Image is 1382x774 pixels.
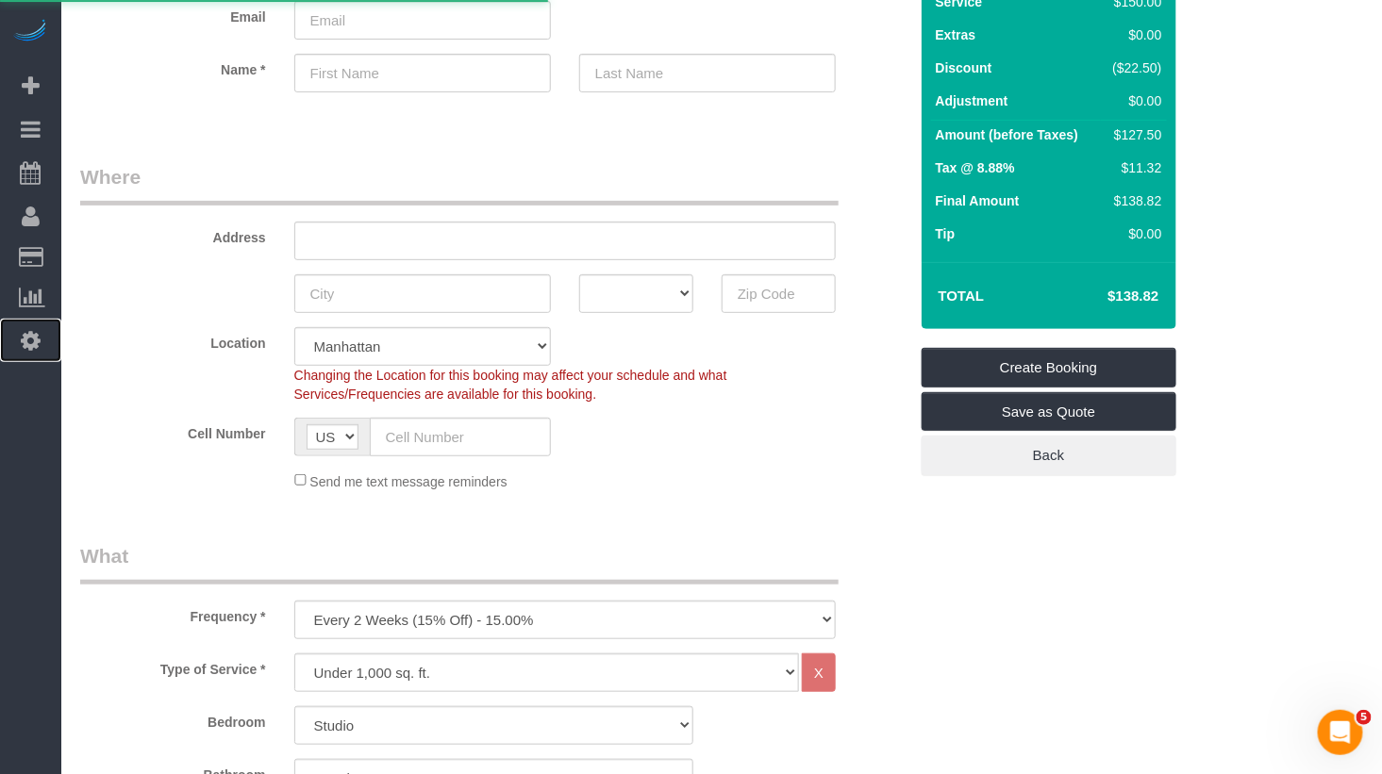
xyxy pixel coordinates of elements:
input: Email [294,1,551,40]
label: Email [66,1,280,26]
div: $0.00 [1106,25,1162,44]
input: City [294,274,551,313]
span: Send me text message reminders [309,473,507,488]
label: Cell Number [66,418,280,443]
div: $11.32 [1106,158,1162,177]
legend: What [80,542,839,585]
input: Zip Code [722,274,836,313]
div: $0.00 [1106,91,1162,110]
label: Location [66,327,280,353]
input: Cell Number [370,418,551,456]
label: Amount (before Taxes) [936,125,1078,144]
label: Tax @ 8.88% [936,158,1015,177]
div: $0.00 [1106,224,1162,243]
label: Address [66,222,280,247]
input: First Name [294,54,551,92]
label: Name * [66,54,280,79]
iframe: Intercom live chat [1318,710,1363,755]
label: Frequency * [66,601,280,626]
label: Final Amount [936,191,1020,210]
label: Tip [936,224,956,243]
label: Bedroom [66,706,280,732]
strong: Total [939,288,985,304]
legend: Where [80,163,839,206]
label: Discount [936,58,992,77]
img: Automaid Logo [11,19,49,45]
div: ($22.50) [1106,58,1162,77]
input: Last Name [579,54,836,92]
label: Adjustment [936,91,1008,110]
div: $127.50 [1106,125,1162,144]
a: Save as Quote [922,392,1176,432]
h4: $138.82 [1051,288,1158,305]
span: 5 [1357,710,1372,725]
label: Extras [936,25,976,44]
label: Type of Service * [66,653,280,679]
span: Changing the Location for this booking may affect your schedule and what Services/Frequencies are... [294,368,727,402]
a: Back [922,436,1176,475]
div: $138.82 [1106,191,1162,210]
a: Create Booking [922,348,1176,387]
